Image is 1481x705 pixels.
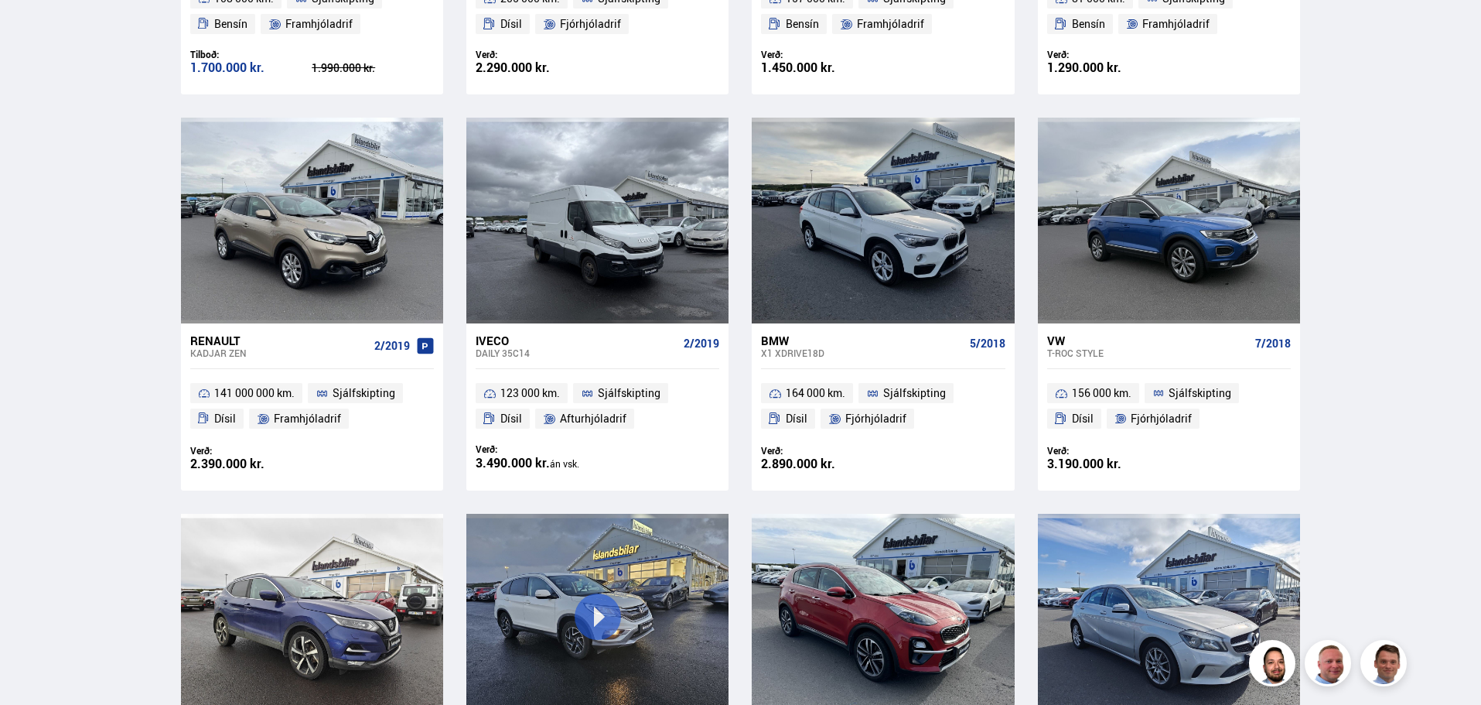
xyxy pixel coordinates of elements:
span: 164 000 km. [786,384,845,402]
div: 2.390.000 kr. [190,457,312,471]
img: FbJEzSuNWCJXmdc-.webp [1363,642,1409,689]
div: Verð: [1047,445,1169,457]
span: Dísil [786,409,807,428]
div: Verð: [761,445,883,457]
div: T-Roc STYLE [1047,347,1249,358]
img: nhp88E3Fdnt1Opn2.png [1251,642,1298,689]
div: BMW [761,334,963,347]
span: Dísil [214,409,236,428]
span: Afturhjóladrif [560,409,626,428]
span: Framhjóladrif [1142,15,1210,33]
div: Renault [190,334,368,347]
span: Framhjóladrif [857,15,924,33]
a: Iveco Daily 35C14 2/2019 123 000 km. Sjálfskipting Dísil Afturhjóladrif Verð: 3.490.000 kr.án vsk. [466,323,729,491]
div: Daily 35C14 [476,347,677,358]
span: 123 000 km. [500,384,560,402]
button: Opna LiveChat spjallviðmót [12,6,59,53]
span: Dísil [1072,409,1094,428]
div: Verð: [1047,49,1169,60]
div: Verð: [761,49,883,60]
span: Sjálfskipting [598,384,660,402]
div: Verð: [476,443,598,455]
div: X1 XDRIVE18D [761,347,963,358]
span: án vsk. [550,457,579,470]
span: 141 000 000 km. [214,384,295,402]
span: 7/2018 [1255,337,1291,350]
div: 1.990.000 kr. [312,63,434,74]
span: Bensín [214,15,247,33]
span: Fjórhjóladrif [845,409,906,428]
div: 3.490.000 kr. [476,457,598,471]
div: Tilboð: [190,49,312,60]
span: Bensín [786,15,819,33]
span: Framhjóladrif [285,15,353,33]
div: Kadjar ZEN [190,347,368,358]
span: 5/2018 [970,337,1005,350]
span: Dísil [500,15,522,33]
span: Fjórhjóladrif [560,15,621,33]
div: 1.700.000 kr. [190,61,312,74]
img: siFngHWaQ9KaOqBr.png [1307,642,1353,689]
span: Dísil [500,409,522,428]
a: Renault Kadjar ZEN 2/2019 141 000 000 km. Sjálfskipting Dísil Framhjóladrif Verð: 2.390.000 kr. [181,323,443,491]
div: Verð: [190,445,312,457]
span: Bensín [1072,15,1105,33]
div: 1.450.000 kr. [761,61,883,74]
span: 156 000 km. [1072,384,1131,402]
a: BMW X1 XDRIVE18D 5/2018 164 000 km. Sjálfskipting Dísil Fjórhjóladrif Verð: 2.890.000 kr. [752,323,1014,491]
div: Verð: [476,49,598,60]
div: VW [1047,334,1249,347]
span: 2/2019 [684,337,719,350]
span: Fjórhjóladrif [1131,409,1192,428]
span: Sjálfskipting [333,384,395,402]
div: Iveco [476,334,677,347]
span: Framhjóladrif [274,409,341,428]
div: 3.190.000 kr. [1047,457,1169,471]
div: 2.890.000 kr. [761,457,883,471]
div: 1.290.000 kr. [1047,61,1169,74]
span: Sjálfskipting [1169,384,1231,402]
span: Sjálfskipting [883,384,946,402]
span: 2/2019 [374,340,410,352]
a: VW T-Roc STYLE 7/2018 156 000 km. Sjálfskipting Dísil Fjórhjóladrif Verð: 3.190.000 kr. [1038,323,1300,491]
div: 2.290.000 kr. [476,61,598,74]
